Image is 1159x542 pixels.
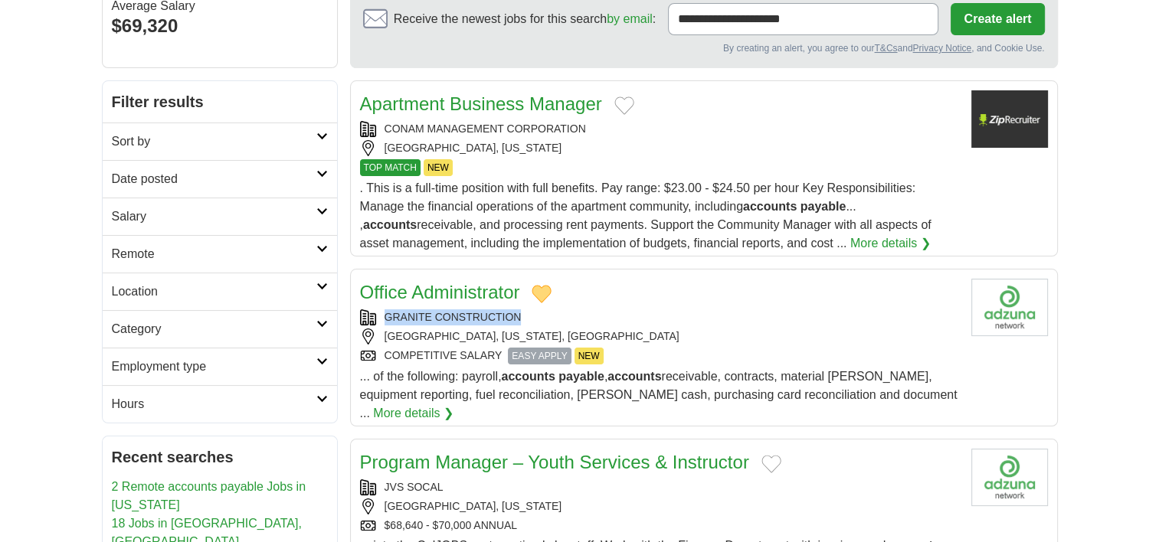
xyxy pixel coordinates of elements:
[607,12,653,25] a: by email
[360,140,959,156] div: [GEOGRAPHIC_DATA], [US_STATE]
[360,121,959,137] div: CONAM MANAGEMENT CORPORATION
[360,479,959,495] div: JVS SOCAL
[394,10,656,28] span: Receive the newest jobs for this search :
[103,385,337,423] a: Hours
[360,328,959,344] div: [GEOGRAPHIC_DATA], [US_STATE], [GEOGRAPHIC_DATA]
[360,518,959,534] div: $68,640 - $70,000 ANNUAL
[103,81,337,122] h2: Filter results
[103,122,337,160] a: Sort by
[360,282,520,302] a: Office Administrator
[112,320,316,338] h2: Category
[761,455,781,473] button: Add to favorite jobs
[607,370,661,383] strong: accounts
[103,273,337,310] a: Location
[360,93,602,114] a: Apartment Business Manager
[360,498,959,514] div: [GEOGRAPHIC_DATA], [US_STATE]
[112,446,328,469] h2: Recent searches
[850,234,931,253] a: More details ❯
[360,452,749,472] a: Program Manager – Youth Services & Instructor
[971,90,1048,148] img: Company logo
[103,198,337,235] a: Salary
[103,310,337,348] a: Category
[103,160,337,198] a: Date posted
[363,41,1045,55] div: By creating an alert, you agree to our and , and Cookie Use.
[360,181,931,250] span: . This is a full-time position with full benefits. Pay range: $23.00 - $24.50 per hour Key Respon...
[360,370,958,420] span: ... of the following: payroll, , receivable, contracts, material [PERSON_NAME], equipment reporti...
[971,449,1048,506] img: Company logo
[112,170,316,188] h2: Date posted
[800,200,846,213] strong: payable
[112,282,316,301] h2: Location
[360,348,959,364] div: COMPETITIVE SALARY
[912,43,971,54] a: Privacy Notice
[112,245,316,263] h2: Remote
[112,132,316,151] h2: Sort by
[112,12,328,40] div: $69,320
[971,279,1048,336] img: Company logo
[112,207,316,226] h2: Salary
[558,370,604,383] strong: payable
[360,159,421,176] span: TOP MATCH
[363,218,417,231] strong: accounts
[424,159,453,176] span: NEW
[112,395,316,413] h2: Hours
[743,200,797,213] strong: accounts
[614,96,634,115] button: Add to favorite jobs
[532,285,552,303] button: Add to favorite jobs
[360,309,959,325] div: GRANITE CONSTRUCTION
[103,348,337,385] a: Employment type
[501,370,555,383] strong: accounts
[373,404,453,423] a: More details ❯
[575,348,604,364] span: NEW
[508,348,571,364] span: EASY APPLY
[103,235,337,273] a: Remote
[112,480,306,511] a: 2 Remote accounts payable Jobs in [US_STATE]
[874,43,897,54] a: T&Cs
[951,3,1044,35] button: Create alert
[112,358,316,376] h2: Employment type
